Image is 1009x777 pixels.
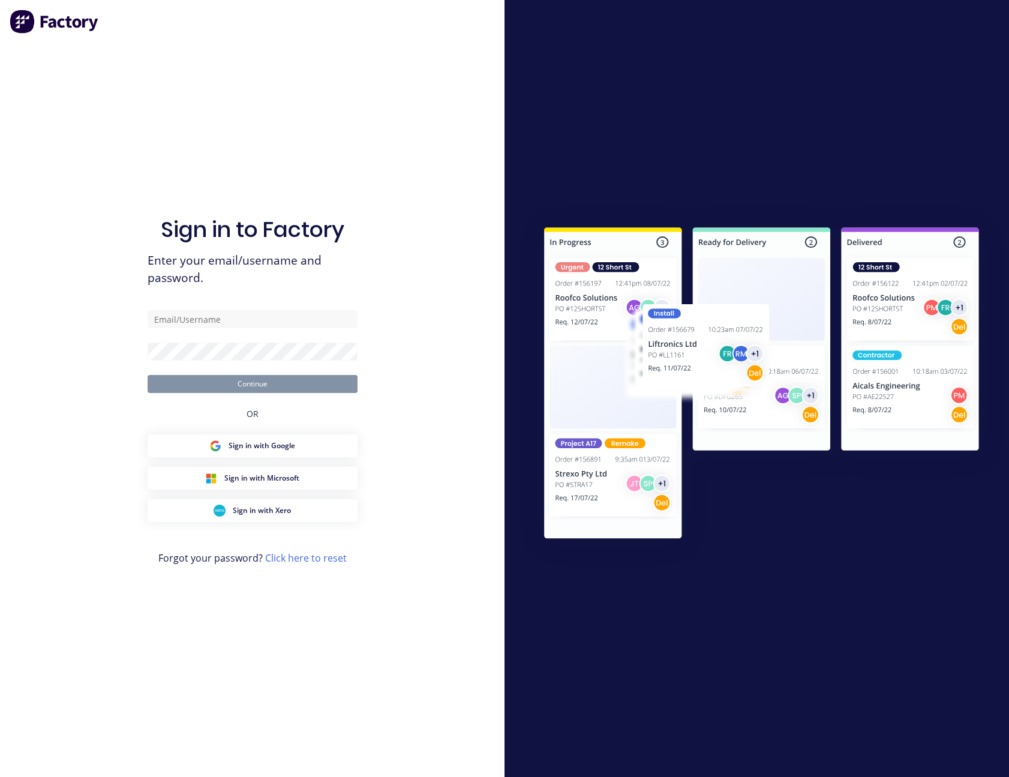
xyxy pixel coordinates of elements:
[148,434,358,457] button: Google Sign inSign in with Google
[224,473,299,484] span: Sign in with Microsoft
[233,505,291,516] span: Sign in with Xero
[518,203,1005,567] img: Sign in
[148,467,358,490] button: Microsoft Sign inSign in with Microsoft
[214,505,226,517] img: Xero Sign in
[148,252,358,287] span: Enter your email/username and password.
[265,551,347,565] a: Click here to reset
[209,440,221,452] img: Google Sign in
[148,499,358,522] button: Xero Sign inSign in with Xero
[161,217,344,242] h1: Sign in to Factory
[10,10,100,34] img: Factory
[148,375,358,393] button: Continue
[229,440,295,451] span: Sign in with Google
[205,472,217,484] img: Microsoft Sign in
[148,310,358,328] input: Email/Username
[158,551,347,565] span: Forgot your password?
[247,393,259,434] div: OR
